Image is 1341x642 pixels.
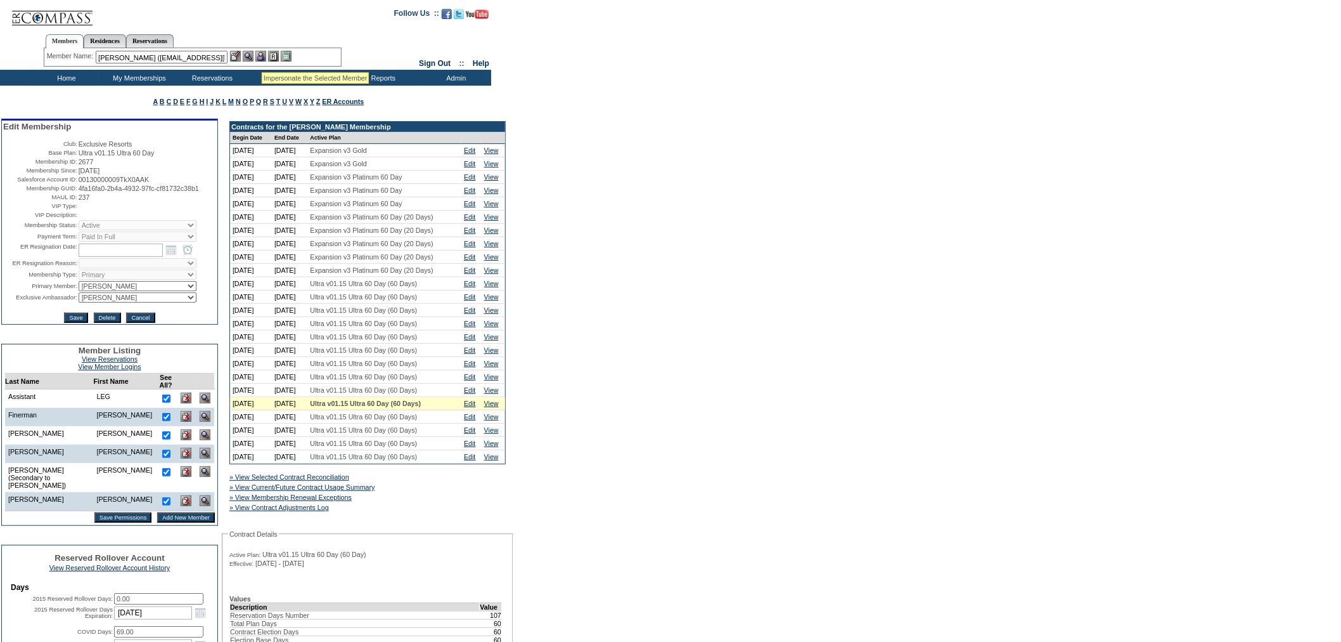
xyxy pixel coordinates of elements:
[484,426,499,434] a: View
[11,583,209,592] td: Days
[230,612,309,619] span: Reservation Days Number
[310,266,433,274] span: Expansion v3 Platinum 60 Day (20 Days)
[29,70,101,86] td: Home
[49,564,170,572] a: View Reserved Rollover Account History
[84,34,126,48] a: Residences
[101,70,174,86] td: My Memberships
[210,98,214,105] a: J
[200,495,210,506] img: View Dashboard
[230,291,272,304] td: [DATE]
[466,13,489,20] a: Subscribe to our YouTube Channel
[256,98,261,105] a: Q
[464,226,475,234] a: Edit
[310,280,417,287] span: Ultra v01.15 Ultra 60 Day (60 Days)
[230,157,272,171] td: [DATE]
[243,51,253,62] img: View
[230,370,272,384] td: [DATE]
[79,167,100,174] span: [DATE]
[272,277,307,291] td: [DATE]
[464,453,475,461] a: Edit
[230,197,272,211] td: [DATE]
[78,363,141,370] a: View Member Logins
[126,34,174,48] a: Reservations
[310,147,366,154] span: Expansion v3 Gold
[480,603,502,611] td: Value
[310,240,433,247] span: Expansion v3 Platinum 60 Day (20 Days)
[79,149,155,157] span: Ultra v01.15 Ultra 60 Day
[186,98,191,105] a: F
[77,629,113,635] label: COVID Days:
[3,202,77,210] td: VIP Type:
[94,313,121,323] input: Delete
[47,51,96,62] div: Member Name:
[164,243,178,257] a: Open the calendar popup.
[484,333,499,341] a: View
[418,70,491,86] td: Admin
[466,10,489,19] img: Subscribe to our YouTube Channel
[310,98,314,105] a: Y
[310,160,366,167] span: Expansion v3 Gold
[243,98,248,105] a: O
[480,611,502,619] td: 107
[181,393,191,403] img: Delete
[484,413,499,421] a: View
[272,157,307,171] td: [DATE]
[473,59,489,68] a: Help
[79,158,94,166] span: 2677
[272,304,307,317] td: [DATE]
[272,291,307,304] td: [DATE]
[200,98,205,105] a: H
[167,98,172,105] a: C
[272,184,307,197] td: [DATE]
[94,513,152,523] input: Save Permissions
[3,220,77,230] td: Membership Status:
[464,240,475,247] a: Edit
[310,173,402,181] span: Expansion v3 Platinum 60 Day
[272,384,307,397] td: [DATE]
[310,426,417,434] span: Ultra v01.15 Ultra 60 Day (60 Days)
[230,51,241,62] img: b_edit.gif
[484,266,499,274] a: View
[464,266,475,274] a: Edit
[484,213,499,221] a: View
[228,98,234,105] a: M
[230,132,272,144] td: Begin Date
[126,313,155,323] input: Cancel
[464,413,475,421] a: Edit
[295,98,302,105] a: W
[94,374,156,390] td: First Name
[270,98,274,105] a: S
[230,237,272,251] td: [DATE]
[263,98,268,105] a: R
[5,390,94,409] td: Assistant
[464,440,475,447] a: Edit
[454,13,464,20] a: Follow us on Twitter
[316,98,321,105] a: Z
[310,400,421,407] span: Ultra v01.15 Ultra 60 Day (60 Days)
[464,293,475,301] a: Edit
[250,98,254,105] a: P
[230,277,272,291] td: [DATE]
[181,495,191,506] img: Delete
[230,344,272,357] td: [DATE]
[5,492,94,511] td: [PERSON_NAME]
[310,306,417,314] span: Ultra v01.15 Ultra 60 Day (60 Days)
[3,193,77,201] td: MAUL ID:
[193,606,207,620] a: Open the calendar popup.
[230,450,272,464] td: [DATE]
[484,226,499,234] a: View
[484,160,499,167] a: View
[484,173,499,181] a: View
[3,149,77,157] td: Base Plan:
[310,373,417,381] span: Ultra v01.15 Ultra 60 Day (60 Days)
[480,627,502,636] td: 60
[484,360,499,367] a: View
[272,171,307,184] td: [DATE]
[82,355,138,363] a: View Reservations
[222,98,226,105] a: L
[289,98,293,105] a: V
[230,331,272,344] td: [DATE]
[272,317,307,331] td: [DATE]
[484,293,499,301] a: View
[79,346,141,355] span: Member Listing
